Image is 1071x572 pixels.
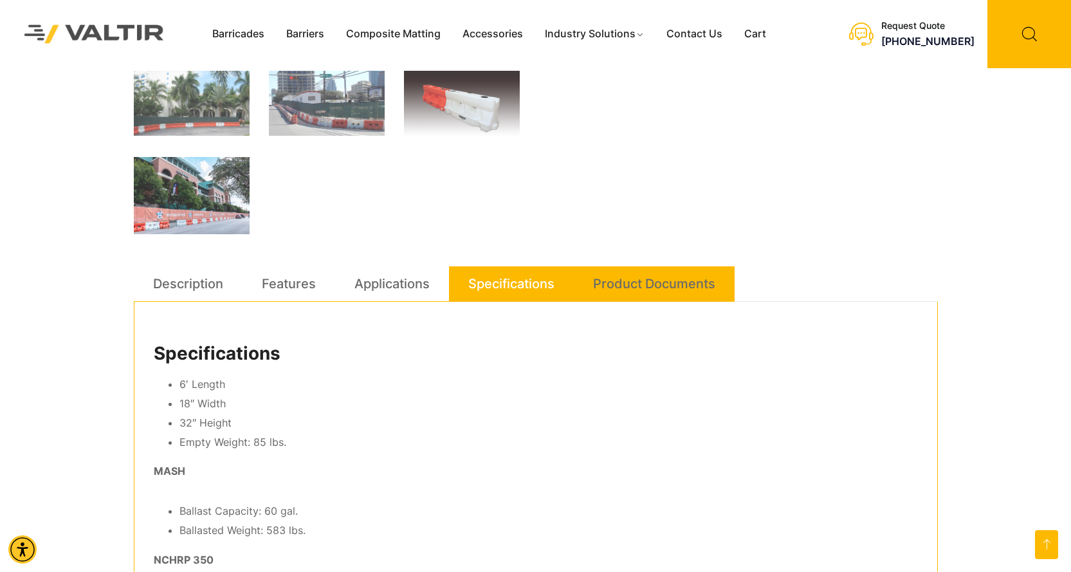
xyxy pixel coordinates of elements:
strong: MASH [154,465,185,477]
li: Ballast Capacity: 60 gal. [179,502,918,521]
a: Contact Us [655,24,733,44]
a: Specifications [468,266,554,301]
a: Features [262,266,316,301]
a: Barricades [201,24,275,44]
div: Request Quote [881,21,975,32]
li: 18″ Width [179,394,918,414]
a: Cart [733,24,777,44]
a: Description [153,266,223,301]
img: A segmented traffic barrier in orange and white, designed for road safety and construction zones. [404,71,520,138]
a: Barriers [275,24,335,44]
li: 32″ Height [179,414,918,433]
a: Open this option [1035,530,1058,559]
img: A construction area with orange and white barriers, surrounded by palm trees and a building in th... [134,71,250,136]
li: Empty Weight: 85 lbs. [179,433,918,452]
a: Applications [354,266,430,301]
a: call (888) 496-3625 [881,35,975,48]
a: Accessories [452,24,534,44]
li: 6′ Length [179,375,918,394]
a: Product Documents [593,266,715,301]
img: Construction site with traffic barriers, green fencing, and a street sign for Nueces St. in an ur... [269,71,385,136]
h2: Specifications [154,343,918,365]
strong: NCHRP 350 [154,553,214,566]
img: A view of Minute Maid Park with a barrier displaying "Houston Astros" and a Texas flag, surrounde... [134,157,250,234]
li: Ballasted Weight: 583 lbs. [179,521,918,540]
a: Composite Matting [335,24,452,44]
div: Accessibility Menu [8,535,37,564]
a: Industry Solutions [534,24,655,44]
img: Valtir Rentals [10,10,179,59]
